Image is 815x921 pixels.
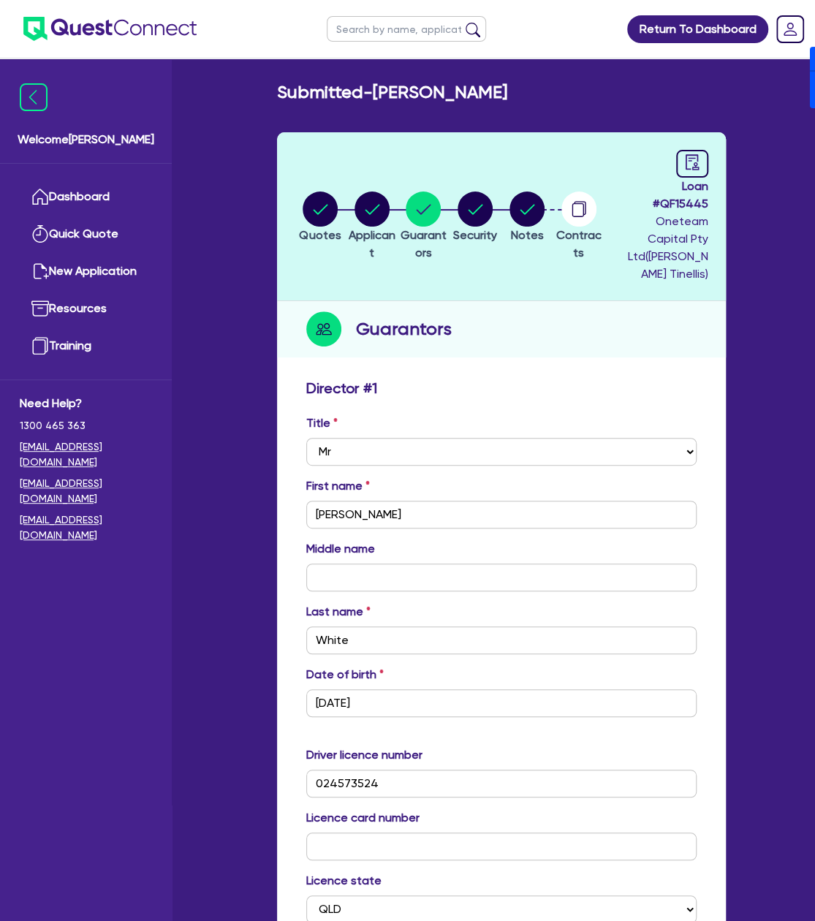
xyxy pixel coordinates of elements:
span: Notes [510,228,543,242]
span: Contracts [556,228,602,259]
a: Training [20,327,152,365]
img: resources [31,300,49,317]
label: Licence state [306,872,382,890]
button: Notes [509,191,545,245]
label: Middle name [306,540,375,558]
h2: Submitted - [PERSON_NAME] [277,82,507,103]
a: [EMAIL_ADDRESS][DOMAIN_NAME] [20,476,152,507]
span: Oneteam Capital Pty Ltd ( [PERSON_NAME] Tinellis ) [628,214,708,281]
a: Return To Dashboard [627,15,768,43]
a: Resources [20,290,152,327]
label: First name [306,477,370,495]
span: Applicant [349,228,395,259]
img: training [31,337,49,355]
a: [EMAIL_ADDRESS][DOMAIN_NAME] [20,512,152,543]
button: Quotes [298,191,341,245]
img: icon-menu-close [20,83,48,111]
span: Loan # QF15445 [625,178,708,213]
a: Quick Quote [20,216,152,253]
button: Contracts [553,191,604,262]
img: quest-connect-logo-blue [23,17,197,41]
span: Welcome [PERSON_NAME] [18,131,154,148]
a: New Application [20,253,152,290]
button: Applicant [346,191,398,262]
label: Date of birth [306,666,384,683]
label: Last name [306,603,371,621]
input: Search by name, application ID or mobile number... [327,16,486,42]
a: [EMAIL_ADDRESS][DOMAIN_NAME] [20,439,152,470]
label: Title [306,414,338,432]
span: Security [453,228,497,242]
a: Dropdown toggle [771,10,809,48]
span: Need Help? [20,395,152,412]
a: Dashboard [20,178,152,216]
span: Guarantors [401,228,447,259]
h2: Guarantors [356,316,452,342]
img: quick-quote [31,225,49,243]
img: step-icon [306,311,341,346]
span: audit [684,154,700,170]
h3: Director # 1 [306,379,377,397]
img: new-application [31,262,49,280]
button: Guarantors [398,191,450,262]
input: DD / MM / YYYY [306,689,697,717]
label: Licence card number [306,809,420,827]
label: Driver licence number [306,746,422,764]
span: 1300 465 363 [20,418,152,433]
button: Security [452,191,498,245]
span: Quotes [299,228,341,242]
